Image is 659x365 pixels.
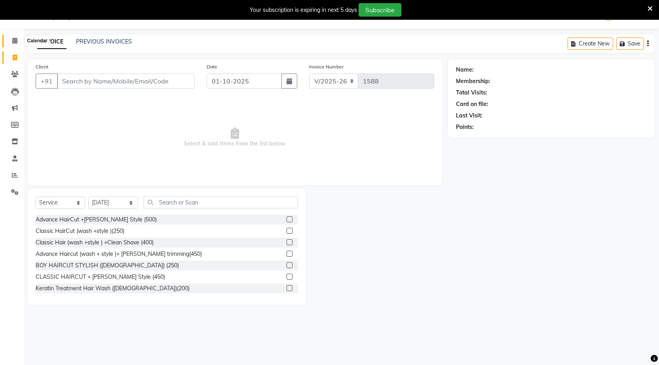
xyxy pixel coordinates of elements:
span: Select & add items from the list below [36,98,434,177]
div: Card on file: [456,100,488,108]
div: Total Visits: [456,89,487,97]
div: Calendar [25,36,49,45]
div: Classic HairCut (wash +style )(250) [36,227,124,235]
button: Create New [568,38,613,50]
div: Advance HairCut +[PERSON_NAME] Style (500) [36,216,157,224]
div: Classic Hair (wash +style ) +Clean Shave (400) [36,238,154,247]
button: +91 [36,74,58,89]
input: Search or Scan [144,196,298,208]
div: Your subscription is expiring in next 5 days [250,6,357,14]
div: Name: [456,66,474,74]
div: Keratin Treatment Hair Wash ([DEMOGRAPHIC_DATA])(200) [36,284,190,293]
div: Membership: [456,77,490,85]
div: Points: [456,123,474,131]
a: PREVIOUS INVOICES [76,38,132,45]
button: Save [616,38,644,50]
div: Advance Haircut (wash + style )+ [PERSON_NAME] trimming(450) [36,250,202,258]
div: Last Visit: [456,112,482,120]
div: CLASSIC HAIRCUT + [PERSON_NAME] Style (450) [36,273,165,281]
input: Search by Name/Mobile/Email/Code [57,74,195,89]
div: BOY HAIRCUT STYLISH ([DEMOGRAPHIC_DATA]) (250) [36,261,179,270]
label: Client [36,63,48,70]
label: Date [207,63,217,70]
button: Subscribe [359,3,401,17]
label: Invoice Number [309,63,344,70]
